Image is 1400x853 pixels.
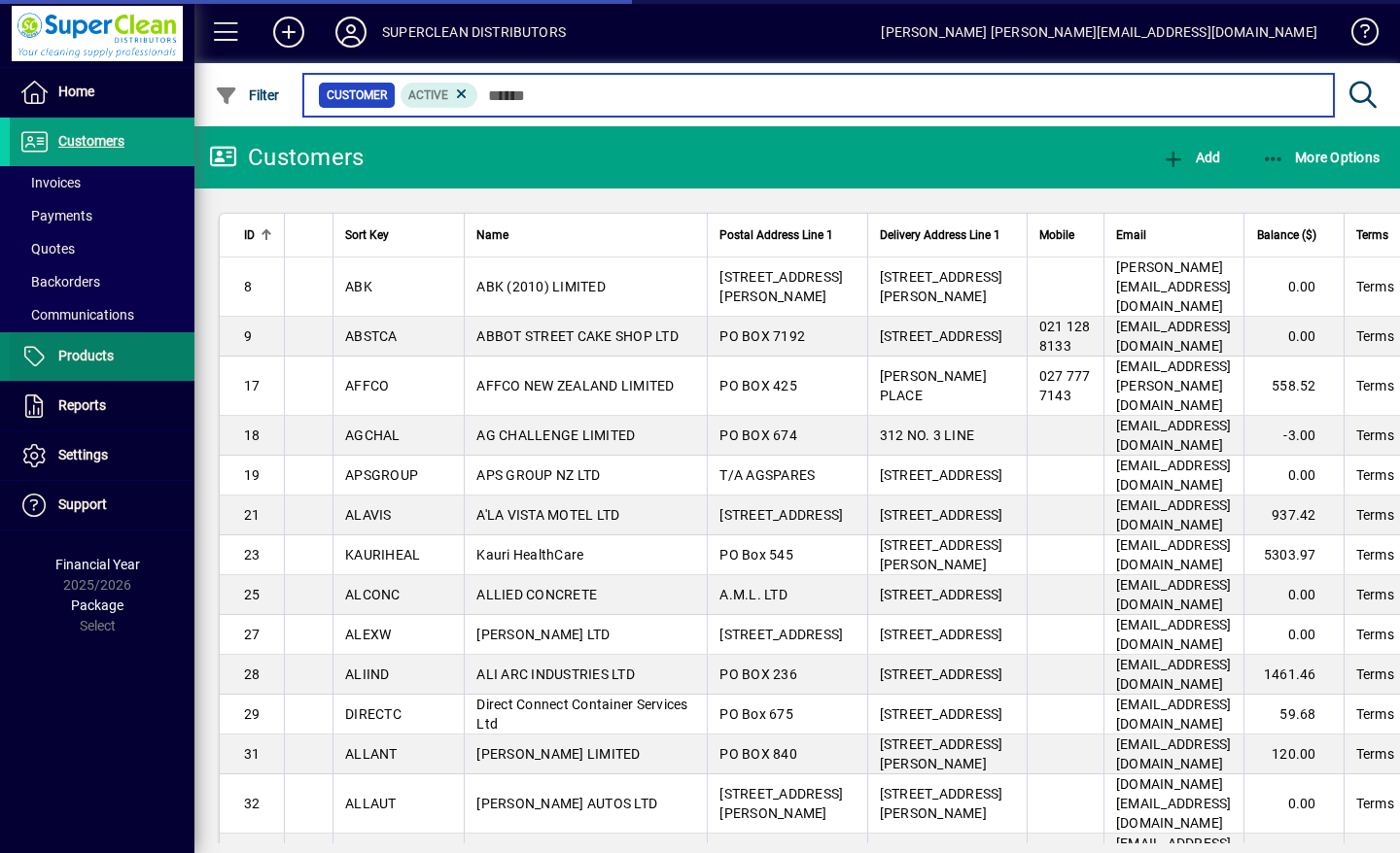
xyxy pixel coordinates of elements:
[1356,704,1394,724] span: Terms
[1039,368,1091,403] span: 027 777 7143
[880,427,975,443] span: 312 NO. 3 LINE
[476,697,687,732] span: Direct Connect Container Services Ltd
[476,427,635,443] span: AG CHALLENGE LIMITED
[1116,224,1232,246] div: Email
[880,627,1003,642] span: [STREET_ADDRESS]
[10,298,194,331] a: Communications
[1116,358,1232,413] span: [EMAIL_ADDRESS][PERSON_NAME][DOMAIN_NAME]
[1356,545,1394,564] span: Terms
[1243,257,1344,317] td: 0.00
[719,746,797,762] span: PO BOX 840
[345,627,391,642] span: ALEXW
[880,706,1003,722] span: [STREET_ADDRESS]
[345,706,402,722] span: DIRECTC
[1243,535,1344,575] td: 5303.97
[1243,317,1344,357] td: 0.00
[880,368,987,403] span: [PERSON_NAME] PLACE
[880,736,1003,771] span: [STREET_ADDRESS][PERSON_NAME]
[1116,418,1232,453] span: [EMAIL_ADDRESS][DOMAIN_NAME]
[1356,505,1394,525] span: Terms
[1356,625,1394,644] span: Terms
[719,467,815,483] span: T/A AGSPARES
[345,666,390,682] span: ALIIND
[1116,776,1232,831] span: [DOMAIN_NAME][EMAIL_ADDRESS][DOMAIN_NAME]
[880,507,1003,523] span: [STREET_ADDRESS]
[1356,744,1394,764] span: Terms
[71,597,123,613] span: Package
[1243,456,1344,495] td: 0.00
[476,666,635,682] span: ALI ARC INDUSTRIES LTD
[345,796,397,811] span: ALLAUT
[244,706,261,722] span: 29
[244,427,261,443] span: 18
[1116,617,1232,652] span: [EMAIL_ADDRESS][DOMAIN_NAME]
[1262,150,1381,165] span: More Options
[1356,224,1388,246] span: Terms
[10,431,194,480] a: Settings
[719,706,793,722] span: PO Box 675
[1356,326,1394,346] span: Terms
[1116,259,1232,314] span: [PERSON_NAME][EMAIL_ADDRESS][DOMAIN_NAME]
[476,279,606,294] span: ABK (2010) LIMITED
[10,332,194,381] a: Products
[382,17,566,48] div: SUPERCLEAN DISTRIBUTORS
[1356,277,1394,296] span: Terms
[719,627,843,642] span: [STREET_ADDRESS]
[880,467,1003,483] span: [STREET_ADDRESS]
[880,537,1003,572] span: [STREET_ADDRESS][PERSON_NAME]
[880,269,1003,304] span: [STREET_ADDRESS][PERSON_NAME]
[244,666,261,682] span: 28
[408,88,448,102] span: Active
[19,274,100,290] span: Backorders
[1116,224,1146,246] span: Email
[1039,319,1091,354] span: 021 128 8133
[880,224,1000,246] span: Delivery Address Line 1
[58,496,107,512] span: Support
[1243,495,1344,535] td: 937.42
[55,557,140,572] span: Financial Year
[345,467,418,483] span: APSGROUP
[258,15,320,50] button: Add
[1116,657,1232,692] span: [EMAIL_ADDRESS][DOMAIN_NAME]
[244,467,261,483] span: 19
[476,378,674,393] span: AFFCO NEW ZEALAND LIMITED
[244,378,261,393] span: 17
[1356,585,1394,604] span: Terms
[1039,224,1092,246] div: Mobile
[19,175,81,190] span: Invoices
[345,224,389,246] span: Sort Key
[209,142,364,173] div: Customers
[1243,575,1344,615] td: 0.00
[719,427,797,443] span: PO BOX 674
[1162,150,1220,165] span: Add
[880,666,1003,682] span: [STREET_ADDRESS]
[719,666,797,682] span: PO BOX 236
[1257,224,1316,246] span: Balance ($)
[244,279,252,294] span: 8
[215,87,280,103] span: Filter
[244,796,261,811] span: 32
[345,279,372,294] span: ABK
[476,507,619,523] span: A'LA VISTA MOTEL LTD
[719,269,843,304] span: [STREET_ADDRESS][PERSON_NAME]
[244,746,261,762] span: 31
[719,547,793,563] span: PO Box 545
[880,328,1003,344] span: [STREET_ADDRESS]
[401,83,478,108] mat-chip: Activation Status: Active
[1243,615,1344,655] td: 0.00
[1116,537,1232,572] span: [EMAIL_ADDRESS][DOMAIN_NAME]
[1243,774,1344,834] td: 0.00
[880,786,1003,821] span: [STREET_ADDRESS][PERSON_NAME]
[881,17,1317,48] div: [PERSON_NAME] [PERSON_NAME][EMAIL_ADDRESS][DOMAIN_NAME]
[1337,4,1376,67] a: Knowledge Base
[327,85,387,105] span: Customer
[476,627,610,642] span: [PERSON_NAME] LTD
[58,348,114,363] span: Products
[1356,426,1394,445] span: Terms
[10,166,194,199] a: Invoices
[244,547,261,563] span: 23
[476,224,695,246] div: Name
[244,627,261,642] span: 27
[345,427,401,443] span: AGCHAL
[719,328,805,344] span: PO BOX 7192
